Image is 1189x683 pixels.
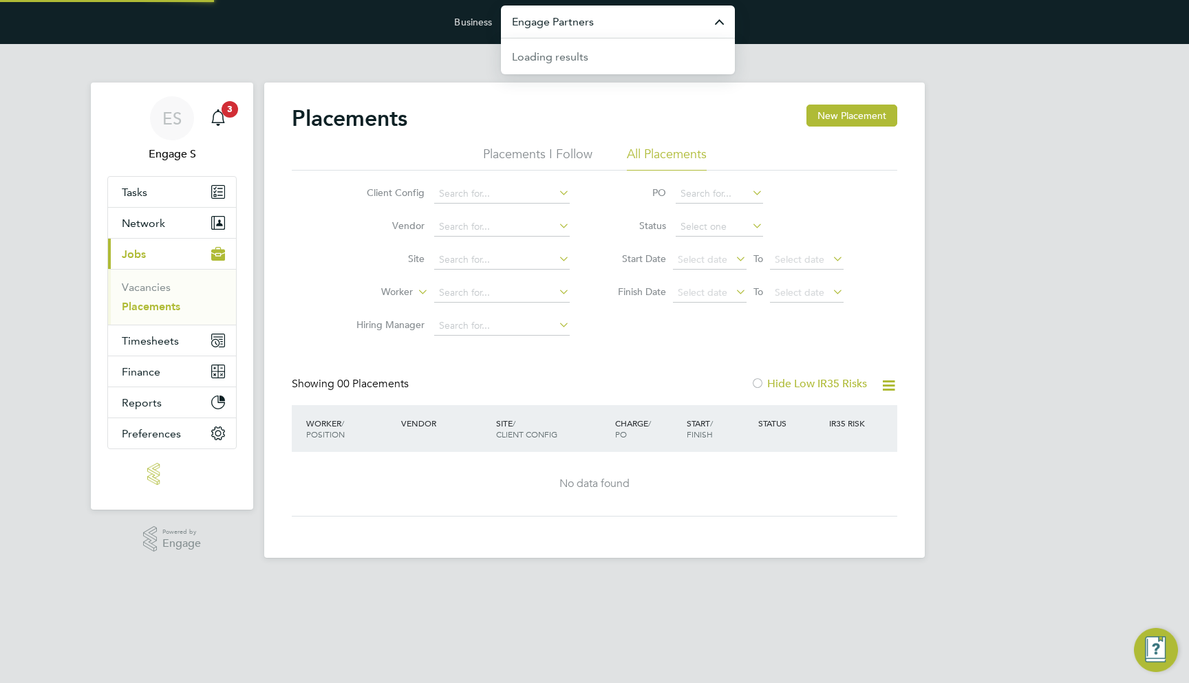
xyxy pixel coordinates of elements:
button: Engage Resource Center [1134,628,1178,672]
label: Site [345,252,425,265]
span: Timesheets [122,334,179,347]
span: / Finish [687,418,713,440]
a: Placements [122,300,180,313]
span: / Client Config [496,418,557,440]
span: ES [162,109,182,127]
span: 3 [222,101,238,118]
h2: Placements [292,105,407,132]
label: Vendor [345,219,425,232]
li: Placements I Follow [483,146,592,171]
span: Engage S [107,146,237,162]
button: Network [108,208,236,238]
input: Search for... [676,184,763,204]
div: Charge [612,411,683,446]
div: No data found [306,477,883,491]
a: Vacancies [122,281,171,294]
div: Vendor [398,411,493,435]
li: All Placements [627,146,707,171]
nav: Main navigation [91,83,253,510]
label: Hide Low IR35 Risks [751,377,867,391]
button: Preferences [108,418,236,448]
label: Status [604,219,666,232]
input: Search for... [434,250,570,270]
span: / PO [615,418,651,440]
div: Jobs [108,269,236,325]
div: Site [493,411,612,446]
span: / Position [306,418,345,440]
input: Select one [676,217,763,237]
button: Jobs [108,239,236,269]
span: Select date [678,286,727,299]
span: Engage [162,538,201,550]
label: Hiring Manager [345,318,425,331]
a: Powered byEngage [143,526,202,552]
input: Search for... [434,283,570,303]
span: 00 Placements [337,377,409,391]
span: Jobs [122,248,146,261]
span: Select date [678,253,727,265]
button: New Placement [806,105,897,127]
span: Reports [122,396,162,409]
a: 3 [204,96,232,140]
div: Status [755,411,826,435]
span: Preferences [122,427,181,440]
input: Search for... [434,316,570,336]
label: Client Config [345,186,425,199]
a: Go to home page [107,463,237,485]
img: engage-logo-retina.png [147,463,197,485]
div: Start [683,411,755,446]
span: To [749,283,767,301]
div: IR35 Risk [826,411,873,435]
button: Finance [108,356,236,387]
span: Select date [775,253,824,265]
input: Search for... [434,217,570,237]
label: Finish Date [604,285,666,298]
label: Worker [334,285,413,299]
label: Start Date [604,252,666,265]
div: Worker [303,411,398,446]
a: Tasks [108,177,236,207]
span: Network [122,217,165,230]
button: Reports [108,387,236,418]
span: To [749,250,767,268]
input: Search for... [434,184,570,204]
button: Timesheets [108,325,236,356]
span: Tasks [122,186,147,199]
label: PO [604,186,666,199]
label: Business [454,16,492,28]
span: Select date [775,286,824,299]
a: ESEngage S [107,96,237,162]
span: Powered by [162,526,201,538]
div: Showing [292,377,411,391]
span: Finance [122,365,160,378]
div: Loading results [512,49,588,65]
